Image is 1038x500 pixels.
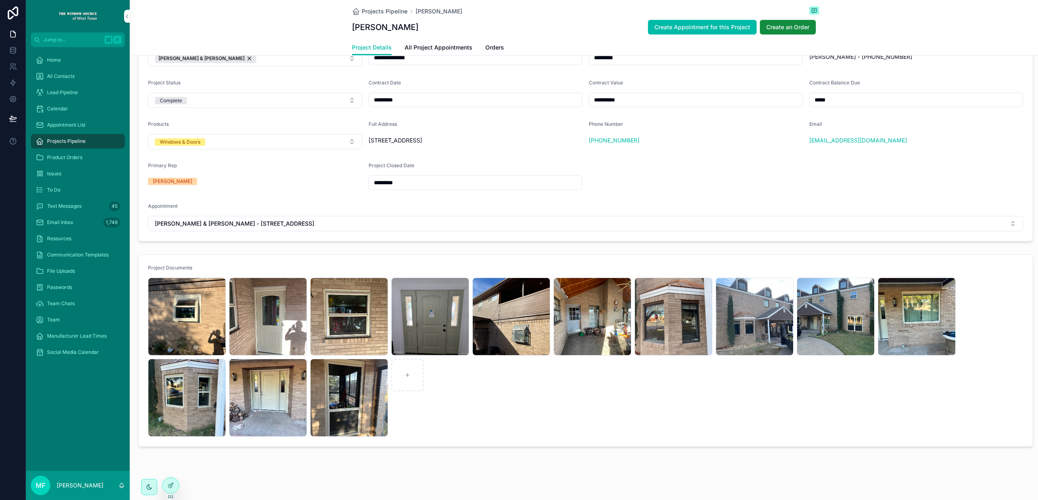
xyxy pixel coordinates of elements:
[47,333,107,339] span: Manufacturer Lead Times
[31,166,125,181] a: Issues
[148,265,192,271] span: Project Documents
[648,20,757,34] button: Create Appointment for this Project
[31,134,125,149] a: Projects Pipeline
[155,220,314,228] span: [PERSON_NAME] & [PERSON_NAME] - [STREET_ADDRESS]
[31,69,125,84] a: All Contacts
[31,264,125,278] a: File Uploads
[155,54,256,63] button: Unselect 1573
[31,53,125,67] a: Home
[148,121,169,127] span: Products
[47,235,71,242] span: Resources
[31,329,125,343] a: Manufacturer Lead Times
[47,122,86,128] span: Appointment List
[352,22,418,33] h1: [PERSON_NAME]
[31,296,125,311] a: Team Chats
[31,101,125,116] a: Calendar
[47,317,60,323] span: Team
[31,32,125,47] button: Jump to...K
[148,162,177,168] span: Primary Rep
[809,53,1023,61] span: [PERSON_NAME] - [PHONE_NUMBER]
[47,268,75,274] span: File Uploads
[405,40,472,56] a: All Project Appointments
[31,280,125,295] a: Passwords
[47,284,72,291] span: Passwords
[47,252,109,258] span: Communication Templates
[405,43,472,52] span: All Project Appointments
[47,349,99,356] span: Social Media Calendar
[43,37,101,43] span: Jump to...
[148,203,178,209] span: Appointment
[485,40,504,56] a: Orders
[31,231,125,246] a: Resources
[809,80,860,86] span: Contract Balance Due
[654,23,750,31] span: Create Appointment for this Project
[153,178,192,185] div: [PERSON_NAME]
[47,187,60,193] span: To Do
[47,89,78,96] span: Lead Pipeline
[809,136,907,144] a: [EMAIL_ADDRESS][DOMAIN_NAME]
[369,80,401,86] span: Contract Date
[47,106,68,112] span: Calendar
[47,170,61,177] span: Issues
[352,40,392,56] a: Project Details
[416,7,462,15] a: [PERSON_NAME]
[148,80,180,86] span: Project Status
[58,10,97,23] img: App logo
[362,7,407,15] span: Projects Pipeline
[589,121,623,127] span: Phone Number
[160,97,182,104] div: Complete
[148,216,1023,231] button: Select Button
[369,136,583,144] span: [STREET_ADDRESS]
[31,345,125,360] a: Social Media Calendar
[148,50,362,67] button: Select Button
[148,93,362,108] button: Select Button
[31,248,125,262] a: Communication Templates
[109,201,120,211] div: 45
[766,23,809,31] span: Create an Order
[47,300,75,307] span: Team Chats
[352,7,407,15] a: Projects Pipeline
[485,43,504,52] span: Orders
[47,73,75,80] span: All Contacts
[57,481,103,489] p: [PERSON_NAME]
[36,481,45,490] span: MF
[47,154,82,161] span: Product Orders
[352,43,392,52] span: Project Details
[589,136,639,144] a: [PHONE_NUMBER]
[148,134,362,149] button: Select Button
[31,150,125,165] a: Product Orders
[47,138,86,144] span: Projects Pipeline
[369,121,397,127] span: Full Address
[31,183,125,197] a: To Do
[103,218,120,227] div: 1,748
[31,215,125,230] a: Email Inbox1,748
[114,37,121,43] span: K
[159,55,244,62] span: [PERSON_NAME] & [PERSON_NAME]
[26,47,130,370] div: scrollable content
[31,199,125,213] a: Text Messages45
[47,219,73,226] span: Email Inbox
[47,203,81,209] span: Text Messages
[31,85,125,100] a: Lead Pipeline
[760,20,816,34] button: Create an Order
[160,138,200,146] div: Windows & Doors
[809,121,822,127] span: Email
[31,118,125,132] a: Appointment List
[31,312,125,327] a: Team
[369,162,414,168] span: Project Closed Date
[589,80,623,86] span: Contract Value
[47,57,61,63] span: Home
